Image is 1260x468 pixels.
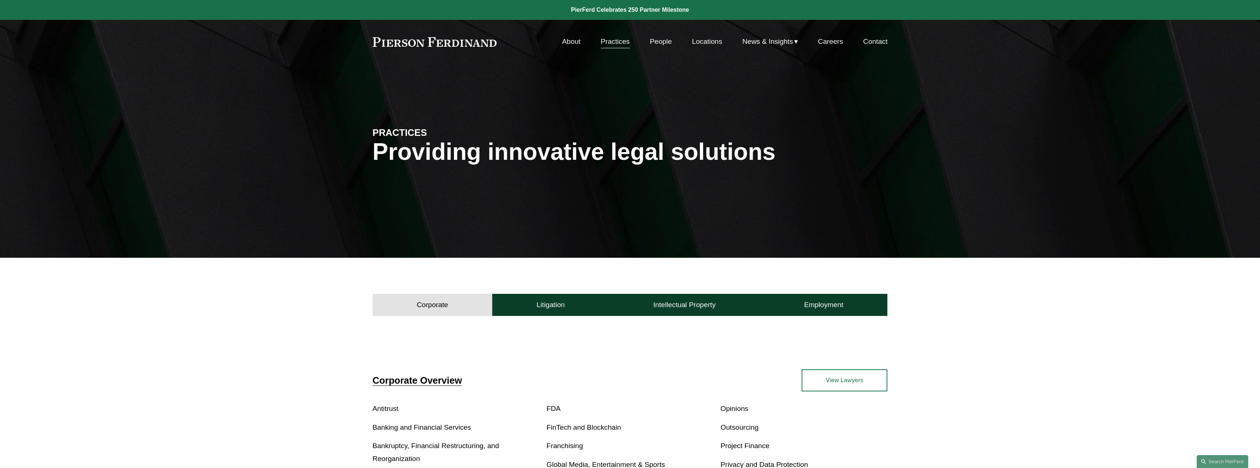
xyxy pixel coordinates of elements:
[720,423,758,431] a: Outsourcing
[547,442,583,450] a: Franchising
[742,35,793,48] span: News & Insights
[1197,455,1248,468] a: Search this site
[373,405,398,412] a: Antitrust
[863,35,887,49] a: Contact
[653,300,716,309] h4: Intellectual Property
[818,35,843,49] a: Careers
[373,375,462,386] a: Corporate Overview
[547,405,561,412] a: FDA
[373,442,499,462] a: Bankruptcy, Financial Restructuring, and Reorganization
[373,423,471,431] a: Banking and Financial Services
[650,35,672,49] a: People
[720,405,748,412] a: Opinions
[804,300,844,309] h4: Employment
[373,138,888,165] h1: Providing innovative legal solutions
[720,442,769,450] a: Project Finance
[692,35,722,49] a: Locations
[536,300,565,309] h4: Litigation
[742,35,798,49] a: folder dropdown
[547,423,621,431] a: FinTech and Blockchain
[417,300,448,309] h4: Corporate
[601,35,630,49] a: Practices
[802,369,887,391] a: View Lawyers
[373,127,501,138] h4: PRACTICES
[562,35,581,49] a: About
